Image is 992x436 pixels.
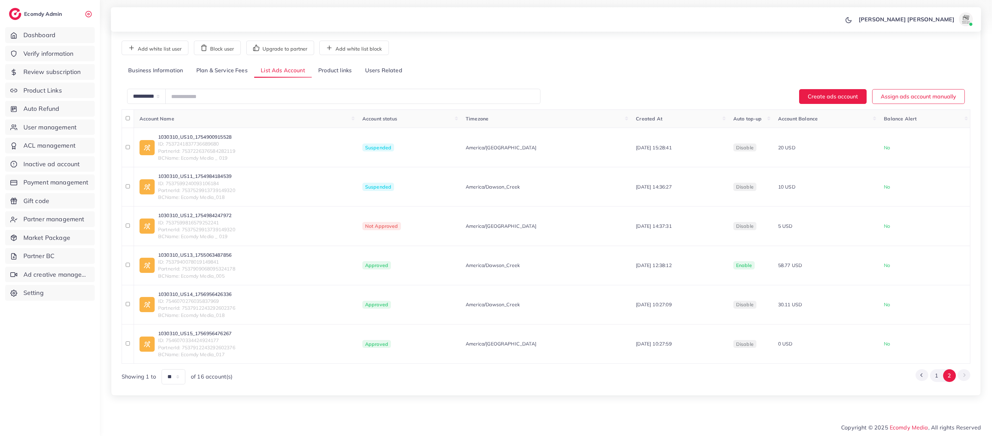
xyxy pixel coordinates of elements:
a: 1030310_US11_1754984184539 [158,173,235,180]
span: Partner BC [23,252,55,260]
img: ic-ad-info.7fc67b75.svg [139,337,155,352]
a: 1030310_US13_1755063487856 [158,252,235,258]
span: Suspended [362,183,394,191]
span: Gift code [23,196,49,205]
span: Auto top-up [733,116,762,122]
span: Auto Refund [23,104,60,113]
span: Product Links [23,86,62,95]
a: Verify information [5,46,95,62]
a: Partner BC [5,248,95,264]
span: 20 USD [778,145,795,151]
span: [DATE] 15:28:41 [636,145,671,151]
a: Ecomdy Media [890,424,928,431]
a: [PERSON_NAME] [PERSON_NAME]avatar [855,12,975,26]
span: BCName: Ecomdy Media_018 [158,194,235,201]
span: , All rights Reserved [928,423,981,432]
a: Market Package [5,230,95,246]
span: ID: 7537599240093106184 [158,180,235,187]
span: Verify information [23,49,74,58]
a: User management [5,119,95,135]
span: America/Dawson_Creek [466,262,520,269]
span: PartnerId: 7537529913739149320 [158,187,235,194]
img: ic-ad-info.7fc67b75.svg [139,219,155,234]
a: Gift code [5,193,95,209]
span: Setting [23,288,44,297]
a: 1030310_US12_1754984247972 [158,212,235,219]
span: PartnerId: 7537529913739149320 [158,226,235,233]
span: America/[GEOGRAPHIC_DATA] [466,340,536,347]
span: BCName: Ecomdy Media_005 [158,273,235,279]
span: Account Balance [778,116,818,122]
span: No [884,262,890,268]
span: Payment management [23,178,89,187]
a: 1030310_US15_1756956476267 [158,330,235,337]
span: Not Approved [362,222,401,230]
button: Assign ads account manually [872,89,965,104]
span: No [884,223,890,229]
span: BCName: Ecomdy Media _ 019 [158,233,235,240]
span: [DATE] 14:37:31 [636,223,671,229]
button: Block user [194,41,241,55]
span: disable [736,301,754,308]
span: Dashboard [23,31,55,40]
span: Balance Alert [884,116,917,122]
span: Timezone [466,116,488,122]
a: Partner management [5,211,95,227]
span: 58.77 USD [778,262,802,268]
span: Copyright © 2025 [841,423,981,432]
button: Create ads account [799,89,867,104]
span: Inactive ad account [23,160,80,169]
span: Approved [362,301,391,309]
span: User management [23,123,76,132]
span: No [884,341,890,347]
a: Inactive ad account [5,156,95,172]
span: disable [736,145,754,151]
span: [DATE] 10:27:09 [636,301,671,308]
span: America/Dawson_Creek [466,183,520,190]
span: 0 USD [778,341,793,347]
span: Suspended [362,143,394,152]
span: of 16 account(s) [191,373,233,381]
a: Product links [312,63,358,78]
button: Go to previous page [916,369,928,381]
span: Account status [362,116,397,122]
span: [DATE] 12:38:12 [636,262,671,268]
img: logo [9,8,21,20]
span: Partner management [23,215,84,224]
span: ACL management [23,141,75,150]
span: [DATE] 14:36:27 [636,184,671,190]
span: ID: 7546070334424924177 [158,337,235,344]
span: No [884,145,890,151]
span: America/Dawson_Creek [466,301,520,308]
button: Upgrade to partner [246,41,314,55]
span: BCName: Ecomdy Media_017 [158,351,235,358]
span: PartnerId: 7537226376584282119 [158,148,235,155]
span: America/[GEOGRAPHIC_DATA] [466,144,536,151]
span: ID: 7537241837736689680 [158,140,235,147]
button: Go to page 2 [943,369,956,382]
a: Auto Refund [5,101,95,117]
span: Ad creative management [23,270,90,279]
span: Approved [362,340,391,348]
a: Users Related [358,63,409,78]
span: Account Name [139,116,174,122]
span: ID: 7546070276035837969 [158,298,235,305]
a: 1030310_US10_1754900915528 [158,134,235,140]
span: [DATE] 10:27:59 [636,341,671,347]
a: logoEcomdy Admin [9,8,64,20]
span: 5 USD [778,223,793,229]
span: America/[GEOGRAPHIC_DATA] [466,223,536,230]
span: disable [736,223,754,229]
span: Review subscription [23,67,81,76]
span: PartnerId: 7537912243292602376 [158,305,235,311]
img: avatar [959,12,973,26]
a: ACL management [5,138,95,153]
a: Product Links [5,83,95,98]
button: Add white list block [319,41,389,55]
a: Business Information [122,63,190,78]
span: ID: 7537940078019149841 [158,258,235,265]
a: Setting [5,285,95,301]
span: No [884,184,890,190]
span: BCName: Ecomdy Media _ 019 [158,155,235,161]
span: Created At [636,116,662,122]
